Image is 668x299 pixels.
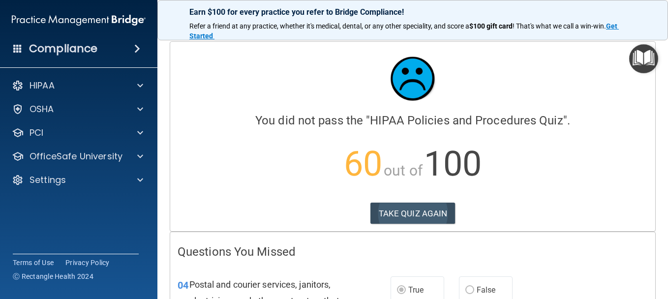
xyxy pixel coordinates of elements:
[469,22,513,30] strong: $100 gift card
[189,22,469,30] span: Refer a friend at any practice, whether it's medical, dental, or any other speciality, and score a
[397,287,406,294] input: True
[12,80,143,91] a: HIPAA
[12,127,143,139] a: PCI
[30,127,43,139] p: PCI
[189,7,636,17] p: Earn $100 for every practice you refer to Bridge Compliance!
[30,103,54,115] p: OSHA
[65,258,110,268] a: Privacy Policy
[12,174,143,186] a: Settings
[178,245,648,258] h4: Questions You Missed
[12,103,143,115] a: OSHA
[13,258,54,268] a: Terms of Use
[12,150,143,162] a: OfficeSafe University
[30,174,66,186] p: Settings
[465,287,474,294] input: False
[29,42,97,56] h4: Compliance
[13,271,93,281] span: Ⓒ Rectangle Health 2024
[344,144,382,184] span: 60
[629,44,658,73] button: Open Resource Center
[178,279,188,291] span: 04
[513,22,606,30] span: ! That's what we call a win-win.
[477,285,496,295] span: False
[370,114,563,127] span: HIPAA Policies and Procedures Quiz
[12,10,146,30] img: PMB logo
[384,162,423,179] span: out of
[370,203,455,224] button: TAKE QUIZ AGAIN
[30,80,55,91] p: HIPAA
[383,49,442,108] img: sad_face.ecc698e2.jpg
[424,144,482,184] span: 100
[189,22,619,40] a: Get Started
[408,285,424,295] span: True
[30,150,122,162] p: OfficeSafe University
[178,114,648,127] h4: You did not pass the " ".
